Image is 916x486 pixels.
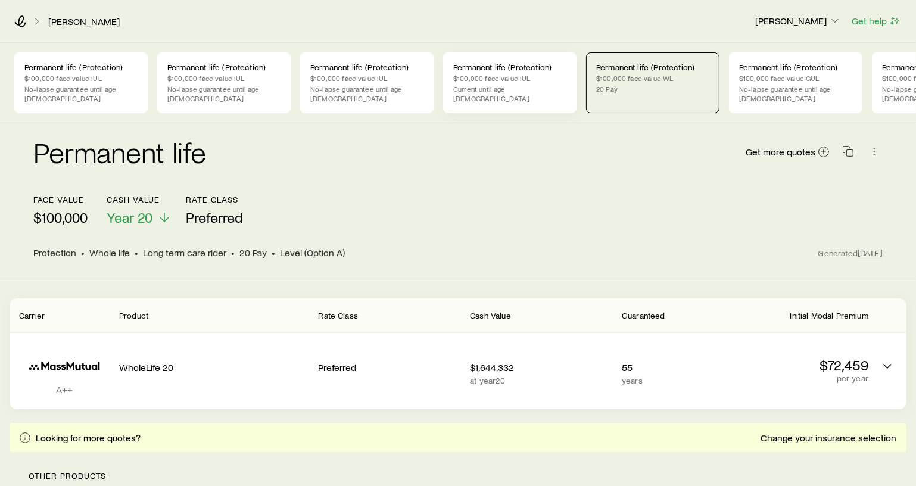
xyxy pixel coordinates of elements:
[119,362,309,373] p: WholeLife 20
[760,432,897,444] a: Change your insurance selection
[622,362,716,373] p: 55
[851,14,902,28] button: Get help
[10,298,906,409] div: Permanent quotes
[790,310,868,320] span: Initial Modal Premium
[586,52,719,113] a: Permanent life (Protection)$100,000 face value WL20 Pay
[596,84,709,94] p: 20 Pay
[755,15,841,27] p: [PERSON_NAME]
[453,73,566,83] p: $100,000 face value IUL
[318,310,358,320] span: Rate Class
[33,195,88,204] p: face value
[818,248,883,258] span: Generated
[48,16,120,27] a: [PERSON_NAME]
[167,84,281,103] p: No-lapse guarantee until age [DEMOGRAPHIC_DATA]
[300,52,434,113] a: Permanent life (Protection)$100,000 face value IULNo-lapse guarantee until age [DEMOGRAPHIC_DATA]
[89,247,130,258] span: Whole life
[167,63,281,72] p: Permanent life (Protection)
[143,247,226,258] span: Long term care rider
[135,247,138,258] span: •
[239,247,267,258] span: 20 Pay
[729,52,862,113] a: Permanent life (Protection)$100,000 face value GULNo-lapse guarantee until age [DEMOGRAPHIC_DATA]
[726,373,868,383] p: per year
[622,376,716,385] p: years
[310,84,423,103] p: No-lapse guarantee until age [DEMOGRAPHIC_DATA]
[231,247,235,258] span: •
[280,247,345,258] span: Level (Option A)
[470,310,511,320] span: Cash Value
[24,63,138,72] p: Permanent life (Protection)
[318,362,460,373] p: Preferred
[739,63,852,72] p: Permanent life (Protection)
[746,147,815,157] span: Get more quotes
[19,310,45,320] span: Carrier
[739,73,852,83] p: $100,000 face value GUL
[33,138,206,166] h2: Permanent life
[858,248,883,258] span: [DATE]
[167,73,281,83] p: $100,000 face value IUL
[596,63,709,72] p: Permanent life (Protection)
[453,84,566,103] p: Current until age [DEMOGRAPHIC_DATA]
[470,362,612,373] p: $1,644,332
[119,310,148,320] span: Product
[755,14,842,29] button: [PERSON_NAME]
[739,84,852,103] p: No-lapse guarantee until age [DEMOGRAPHIC_DATA]
[310,63,423,72] p: Permanent life (Protection)
[453,63,566,72] p: Permanent life (Protection)
[726,357,868,373] p: $72,459
[186,195,243,204] p: Rate Class
[107,209,152,226] span: Year 20
[107,195,172,226] button: Cash ValueYear 20
[14,52,148,113] a: Permanent life (Protection)$100,000 face value IULNo-lapse guarantee until age [DEMOGRAPHIC_DATA]
[157,52,291,113] a: Permanent life (Protection)$100,000 face value IULNo-lapse guarantee until age [DEMOGRAPHIC_DATA]
[33,209,88,226] p: $100,000
[81,247,85,258] span: •
[272,247,275,258] span: •
[186,209,243,226] span: Preferred
[186,195,243,226] button: Rate ClassPreferred
[596,73,709,83] p: $100,000 face value WL
[24,73,138,83] p: $100,000 face value IUL
[745,145,830,159] a: Get more quotes
[310,73,423,83] p: $100,000 face value IUL
[24,84,138,103] p: No-lapse guarantee until age [DEMOGRAPHIC_DATA]
[443,52,577,113] a: Permanent life (Protection)$100,000 face value IULCurrent until age [DEMOGRAPHIC_DATA]
[36,432,141,444] p: Looking for more quotes?
[33,247,76,258] span: Protection
[107,195,172,204] p: Cash Value
[622,310,665,320] span: Guaranteed
[470,376,612,385] p: at year 20
[19,384,110,395] p: A++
